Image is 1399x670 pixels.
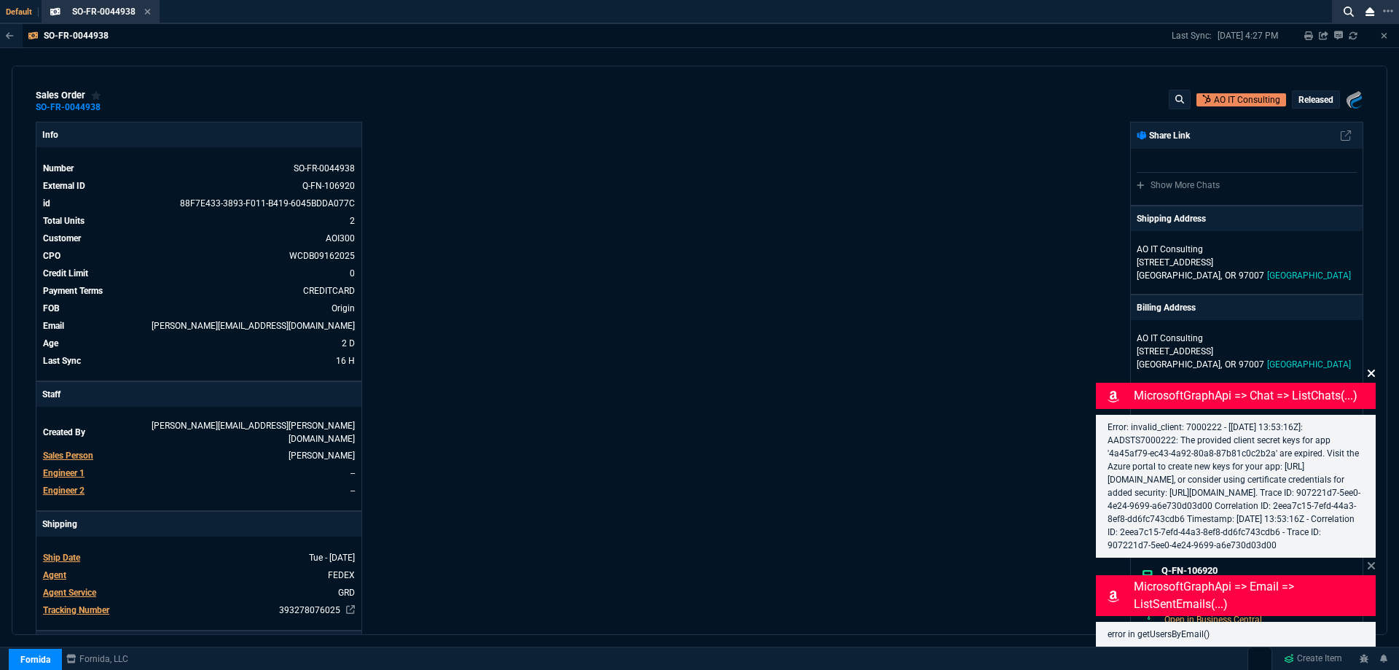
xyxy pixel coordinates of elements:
span: 97007 [1239,359,1264,370]
span: ROSS [289,451,355,461]
p: [STREET_ADDRESS] [1137,256,1357,269]
span: 0 [350,268,355,278]
span: FEDEX [328,570,355,580]
span: [GEOGRAPHIC_DATA] [1267,270,1351,281]
tr: undefined [42,550,356,565]
tr: undefined [42,448,356,463]
span: [GEOGRAPHIC_DATA] [1267,359,1351,370]
tr: See Marketplace Order [42,161,356,176]
p: Info [36,122,361,147]
tr: See Marketplace Order [42,179,356,193]
span: Age [43,338,58,348]
p: Share Link [1137,129,1190,142]
a: Hide Workbench [1381,30,1387,42]
p: Shipping Address [1137,212,1206,225]
tr: undefined [42,249,356,263]
tr: undefined [42,301,356,316]
tr: undefined [42,266,356,281]
p: error in getUsersByEmail() [1108,628,1364,641]
span: External ID [43,181,85,191]
span: [GEOGRAPHIC_DATA], [1137,270,1222,281]
span: [GEOGRAPHIC_DATA], [1137,359,1222,370]
span: 2025-09-16T00:00:00.000Z [309,553,355,563]
span: 9/15/25 => 7:00 PM [342,338,355,348]
tr: undefined [42,568,356,583]
p: Customer [36,631,361,656]
tr: See Marketplace Order [42,196,356,211]
span: Origin [332,303,355,313]
p: AO IT Consulting [1137,332,1277,345]
span: OR [1225,270,1236,281]
tr: undefined [42,603,356,618]
span: OR [1225,359,1236,370]
a: SO-FR-0044938 [36,106,101,109]
a: AOI300 [326,233,355,244]
tr: undefined [42,284,356,298]
span: Created By [43,427,85,437]
p: [DATE] 4:27 PM [1218,30,1278,42]
nx-icon: Back to Table [6,31,14,41]
p: Last Sync: [1172,30,1218,42]
span: 97007 [1239,270,1264,281]
span: Default [6,7,39,17]
span: id [43,198,50,209]
p: SO-FR-0044938 [44,30,109,42]
tr: 9/16/25 => 4:27 PM [42,354,356,368]
p: MicrosoftGraphApi => email => listSentEmails(...) [1134,578,1373,613]
span: See Marketplace Order [294,163,355,174]
p: [STREET_ADDRESS] [1137,345,1357,358]
nx-icon: Close Workbench [1360,3,1380,20]
a: WCDB09162025 [289,251,355,261]
p: AO IT Consulting [1137,243,1277,256]
div: sales order [36,90,101,101]
tr: 9/15/25 => 7:00 PM [42,336,356,351]
span: SO-FR-0044938 [72,7,136,17]
span: -- [350,468,355,478]
a: Open Customer in hubSpot [1196,93,1286,106]
p: Billing Address [1137,301,1196,314]
span: CPO [43,251,60,261]
span: 2 [350,216,355,226]
tr: undefined [42,231,356,246]
a: msbcCompanyName [62,653,133,666]
span: Total Units [43,216,85,226]
span: CREDITCARD [303,286,355,296]
span: GRD [338,588,355,598]
p: Error: invalid_client: 7000222 - [[DATE] 13:53:16Z]: AADSTS7000222: The provided client secret ke... [1108,421,1364,552]
p: Shipping [36,512,361,537]
span: -- [350,486,355,496]
div: Add to Watchlist [91,90,101,101]
nx-icon: Open New Tab [1383,4,1393,18]
p: MicrosoftGraphApi => chat => listChats(...) [1134,387,1373,405]
tr: undefined [42,585,356,600]
span: Ship Date [43,553,80,563]
tr: undefined [42,214,356,228]
span: Number [43,163,74,174]
span: FOB [43,303,60,313]
p: Staff [36,382,361,407]
span: Customer [43,233,81,244]
tr: undefined [42,418,356,446]
span: charlie@aoitconsulting.com [152,321,355,331]
span: Credit Limit [43,268,88,278]
tr: charlie@aoitconsulting.com [42,319,356,333]
nx-icon: Search [1338,3,1360,20]
span: See Marketplace Order [180,198,355,209]
a: See Marketplace Order [302,181,355,191]
a: Show More Chats [1137,180,1220,190]
span: Last Sync [43,356,81,366]
nx-icon: Close Tab [144,7,151,18]
p: AO IT Consulting [1214,93,1280,106]
a: 393278076025 [279,605,340,615]
span: Payment Terms [43,286,103,296]
a: Create Item [1278,648,1348,670]
span: 9/16/25 => 4:27 PM [336,356,355,366]
span: FIONA.ROSSI@FORNIDA.COM [152,421,355,444]
span: Email [43,321,64,331]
